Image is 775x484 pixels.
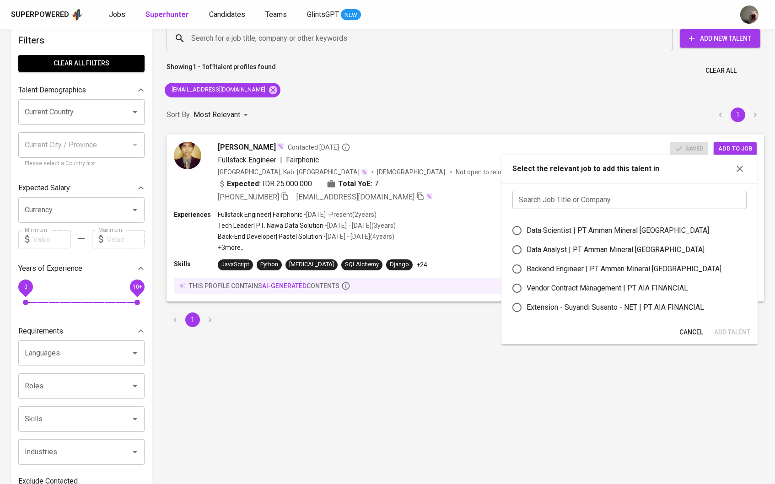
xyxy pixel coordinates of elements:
[167,134,764,301] a: [PERSON_NAME]Contacted [DATE]Fullstack Engineer|Fairphonic[GEOGRAPHIC_DATA], Kab. [GEOGRAPHIC_DAT...
[212,63,215,70] b: 1
[18,179,145,197] div: Expected Salary
[167,312,219,327] nav: pagination navigation
[679,327,703,338] span: Cancel
[26,58,137,69] span: Clear All filters
[277,143,284,150] img: magic_wand.svg
[345,260,379,269] div: SQLAlchemy
[712,108,764,122] nav: pagination navigation
[527,225,709,236] div: Data Scientist | PT Amman Mineral [GEOGRAPHIC_DATA]
[218,232,322,241] p: Back-End Developer | Pastel Solution
[377,167,447,177] span: [DEMOGRAPHIC_DATA]
[288,143,350,152] span: Contacted [DATE]
[11,8,83,22] a: Superpoweredapp logo
[129,413,141,425] button: Open
[18,259,145,278] div: Years of Experience
[109,9,127,21] a: Jobs
[129,446,141,458] button: Open
[129,347,141,360] button: Open
[18,33,145,48] h6: Filters
[218,221,323,230] p: Tech Leader | PT. Nawa Data Solution
[323,221,396,230] p: • [DATE] - [DATE] ( 3 years )
[286,156,319,164] span: Fairphonic
[167,62,276,79] p: Showing of talent profiles found
[129,380,141,393] button: Open
[218,243,396,252] p: +3 more ...
[702,62,740,79] button: Clear All
[260,260,278,269] div: Python
[107,230,145,248] input: Value
[167,109,190,120] p: Sort By
[18,263,82,274] p: Years of Experience
[512,163,659,174] p: Select the relevant job to add this talent in
[129,204,141,216] button: Open
[341,143,350,152] svg: By Batam recruiter
[194,109,240,120] p: Most Relevant
[165,86,271,94] span: [EMAIL_ADDRESS][DOMAIN_NAME]
[209,10,245,19] span: Candidates
[174,259,218,269] p: Skills
[341,11,361,20] span: NEW
[218,142,276,153] span: [PERSON_NAME]
[307,9,361,21] a: GlintsGPT NEW
[145,10,189,19] b: Superhunter
[193,63,205,70] b: 1 - 1
[527,302,704,313] div: Extension - Suyandi Susanto - NET | PT AIA FINANCIAL
[731,108,745,122] button: page 1
[425,193,433,200] img: magic_wand.svg
[374,178,378,189] span: 7
[218,156,276,164] span: Fullstack Engineer
[280,155,282,166] span: |
[676,324,707,341] button: Cancel
[705,65,737,76] span: Clear All
[296,193,414,201] span: [EMAIL_ADDRESS][DOMAIN_NAME]
[185,312,200,327] button: page 1
[33,230,71,248] input: Value
[18,183,70,194] p: Expected Salary
[18,85,86,96] p: Talent Demographics
[218,167,368,177] div: [GEOGRAPHIC_DATA], Kab. [GEOGRAPHIC_DATA]
[221,260,249,269] div: JavaScript
[289,260,334,269] div: [MEDICAL_DATA]
[165,83,280,97] div: [EMAIL_ADDRESS][DOMAIN_NAME]
[322,232,394,241] p: • [DATE] - [DATE] ( 4 years )
[174,142,201,169] img: 5937bae25d379411732e36557df0bd40.jpg
[174,210,218,219] p: Experiences
[265,9,289,21] a: Teams
[218,178,312,189] div: IDR 25.000.000
[680,29,760,48] button: Add New Talent
[18,326,63,337] p: Requirements
[194,107,251,124] div: Most Relevant
[218,193,279,201] span: [PHONE_NUMBER]
[24,284,27,290] span: 0
[527,244,705,255] div: Data Analyst | PT Amman Mineral [GEOGRAPHIC_DATA]
[18,322,145,340] div: Requirements
[338,178,372,189] b: Total YoE:
[390,260,409,269] div: Django
[25,159,138,168] p: Please select a Country first
[11,10,69,20] div: Superpowered
[416,260,427,269] p: +24
[262,282,307,290] span: AI-generated
[687,33,753,44] span: Add New Talent
[740,5,759,24] img: aji.muda@glints.com
[302,210,377,219] p: • [DATE] - Present ( 2 years )
[218,210,302,219] p: Fullstack Engineer | Fairphonic
[209,9,247,21] a: Candidates
[307,10,339,19] span: GlintsGPT
[71,8,83,22] img: app logo
[189,281,339,290] p: this profile contains contents
[714,142,757,156] button: Add to job
[456,167,519,177] p: Not open to relocation
[718,144,752,154] span: Add to job
[527,283,688,294] div: Vendor Contract Management | PT AIA FINANCIAL
[129,106,141,118] button: Open
[145,9,191,21] a: Superhunter
[265,10,287,19] span: Teams
[109,10,125,19] span: Jobs
[18,81,145,99] div: Talent Demographics
[132,284,142,290] span: 10+
[527,264,721,274] div: Backend Engineer | PT Amman Mineral [GEOGRAPHIC_DATA]
[361,168,368,176] img: magic_wand.svg
[18,55,145,72] button: Clear All filters
[227,178,261,189] b: Expected:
